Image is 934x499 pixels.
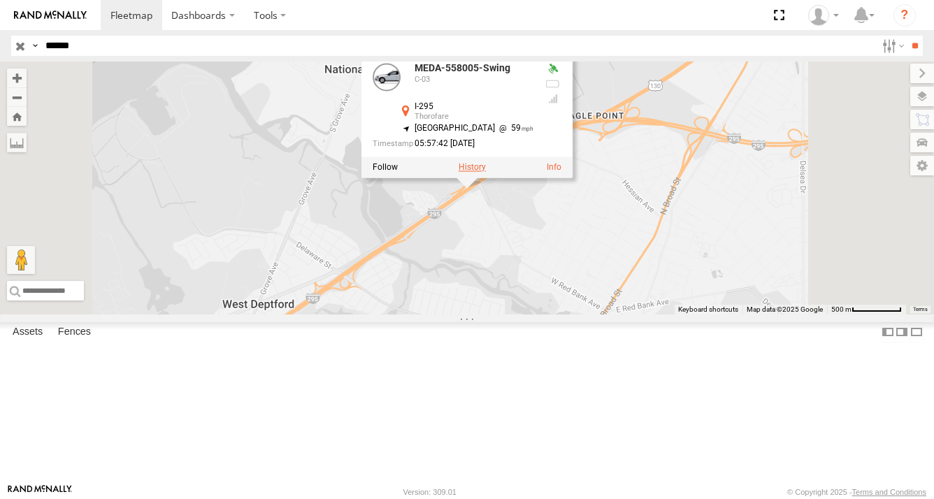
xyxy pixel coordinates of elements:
div: Date/time of location update [373,139,533,148]
span: Map data ©2025 Google [747,305,823,313]
button: Keyboard shortcuts [678,305,738,314]
img: rand-logo.svg [14,10,87,20]
div: © Copyright 2025 - [787,488,926,496]
span: [GEOGRAPHIC_DATA] [415,124,495,133]
button: Zoom in [7,68,27,87]
div: Tim Albro [803,5,844,26]
label: Assets [6,322,50,342]
label: Hide Summary Table [910,322,924,342]
div: Valid GPS Fix [545,64,561,75]
a: Terms and Conditions [852,488,926,496]
label: View Asset History [459,163,486,173]
button: Zoom out [7,87,27,107]
span: 500 m [831,305,852,313]
i: ? [893,4,916,27]
a: View Asset Details [547,163,561,173]
label: Realtime tracking of Asset [373,163,398,173]
a: Visit our Website [8,485,72,499]
label: Search Query [29,36,41,56]
div: Last Event GSM Signal Strength [545,94,561,105]
div: Version: 309.01 [403,488,457,496]
button: Map Scale: 500 m per 68 pixels [827,305,906,314]
label: Search Filter Options [877,36,907,56]
div: I-295 [415,103,533,112]
div: Thorofare [415,113,533,122]
div: No battery health information received from this device. [545,79,561,90]
label: Dock Summary Table to the Left [881,322,895,342]
a: Terms (opens in new tab) [913,307,928,312]
span: 59 [495,124,533,133]
div: C-03 [415,75,533,84]
label: Dock Summary Table to the Right [895,322,909,342]
label: Fences [51,322,98,342]
div: MEDA-558005-Swing [415,64,533,74]
label: Measure [7,133,27,152]
button: Zoom Home [7,107,27,126]
label: Map Settings [910,156,934,175]
button: Drag Pegman onto the map to open Street View [7,246,35,274]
